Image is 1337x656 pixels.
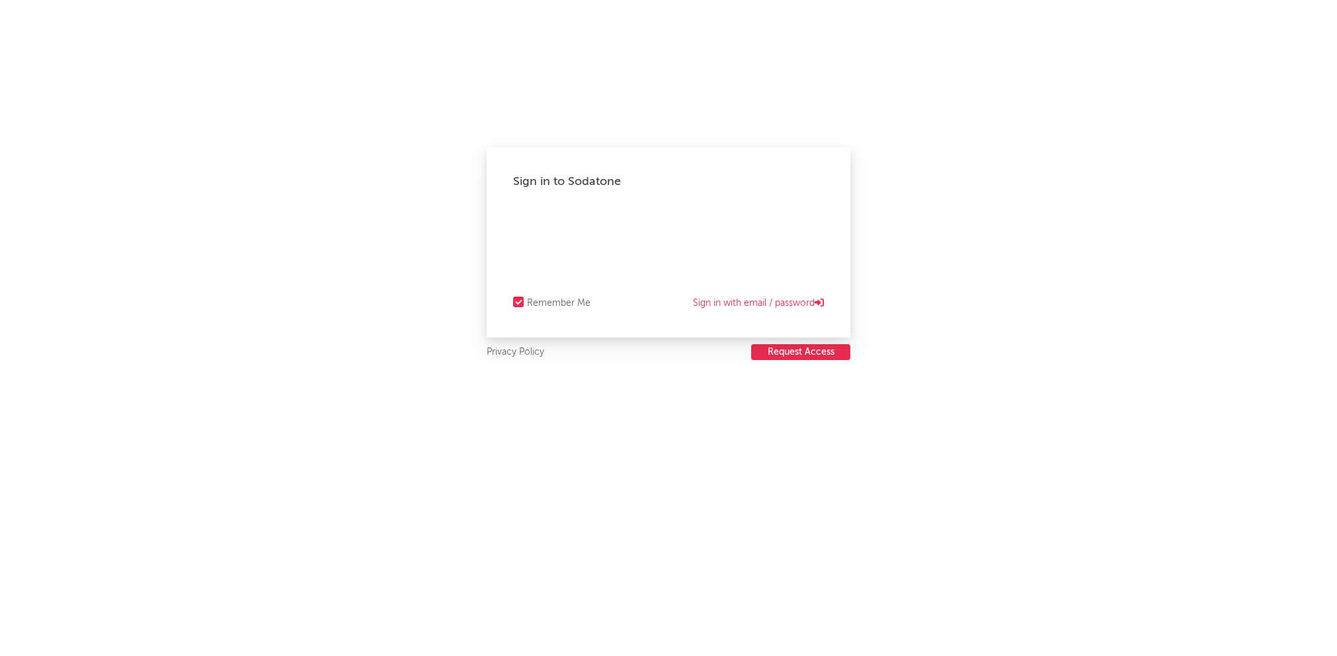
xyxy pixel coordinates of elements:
[751,344,850,361] a: Request Access
[693,295,824,311] a: Sign in with email / password
[527,295,590,311] div: Remember Me
[513,174,824,190] div: Sign in to Sodatone
[751,344,850,360] button: Request Access
[487,344,544,361] a: Privacy Policy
